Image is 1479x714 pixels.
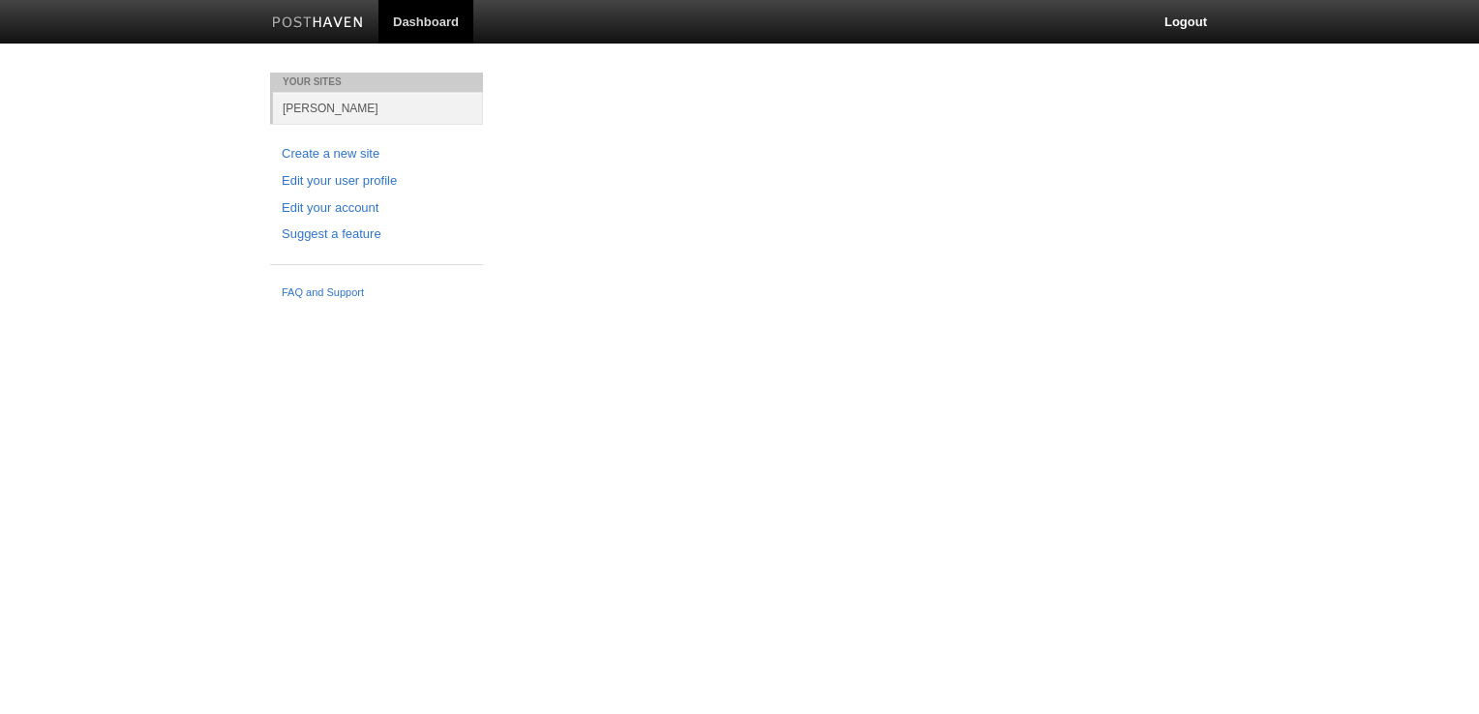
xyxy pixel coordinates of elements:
a: Edit your account [282,198,471,219]
img: Posthaven-bar [272,16,364,31]
li: Your Sites [270,73,483,92]
a: Suggest a feature [282,224,471,245]
a: [PERSON_NAME] [273,92,483,124]
a: Create a new site [282,144,471,164]
a: FAQ and Support [282,284,471,302]
a: Edit your user profile [282,171,471,192]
